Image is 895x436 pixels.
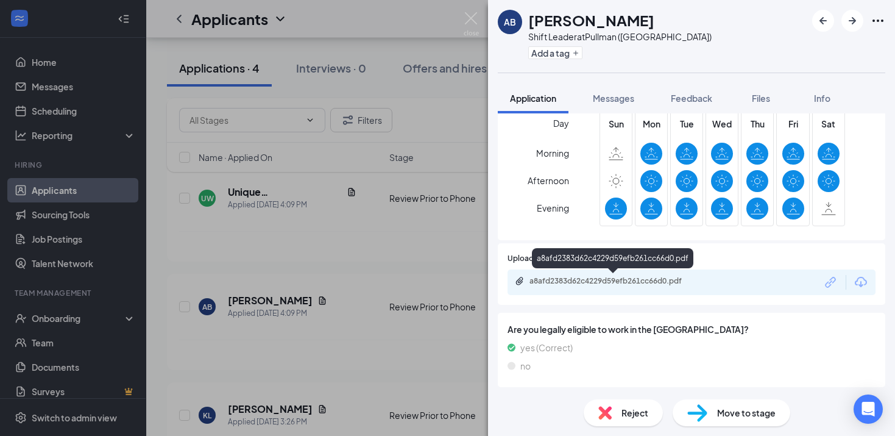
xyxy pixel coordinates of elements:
[818,117,840,130] span: Sat
[676,117,698,130] span: Tue
[823,274,839,290] svg: Link
[746,117,768,130] span: Thu
[504,16,516,28] div: AB
[854,275,868,290] svg: Download
[508,253,563,265] span: Upload Resume
[816,13,830,28] svg: ArrowLeftNew
[752,93,770,104] span: Files
[871,13,885,28] svg: Ellipses
[529,276,700,286] div: a8afd2383d62c4229d59efb261cc66d0.pdf
[605,117,627,130] span: Sun
[671,93,712,104] span: Feedback
[593,93,634,104] span: Messages
[528,10,654,30] h1: [PERSON_NAME]
[510,93,556,104] span: Application
[814,93,830,104] span: Info
[515,276,712,288] a: Paperclipa8afd2383d62c4229d59efb261cc66d0.pdf
[717,406,776,420] span: Move to stage
[515,276,525,286] svg: Paperclip
[621,406,648,420] span: Reject
[528,30,712,43] div: Shift Leader at Pullman ([GEOGRAPHIC_DATA])
[553,116,569,130] span: Day
[854,395,883,424] div: Open Intercom Messenger
[532,248,693,268] div: a8afd2383d62c4229d59efb261cc66d0.pdf
[841,10,863,32] button: ArrowRight
[520,341,573,354] span: yes (Correct)
[528,170,569,191] span: Afternoon
[572,49,579,57] svg: Plus
[711,117,733,130] span: Wed
[520,359,531,373] span: no
[537,197,569,219] span: Evening
[782,117,804,130] span: Fri
[845,13,860,28] svg: ArrowRight
[536,142,569,164] span: Morning
[812,10,834,32] button: ArrowLeftNew
[640,117,662,130] span: Mon
[528,46,582,59] button: PlusAdd a tag
[508,323,876,336] span: Are you legally eligible to work in the [GEOGRAPHIC_DATA]?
